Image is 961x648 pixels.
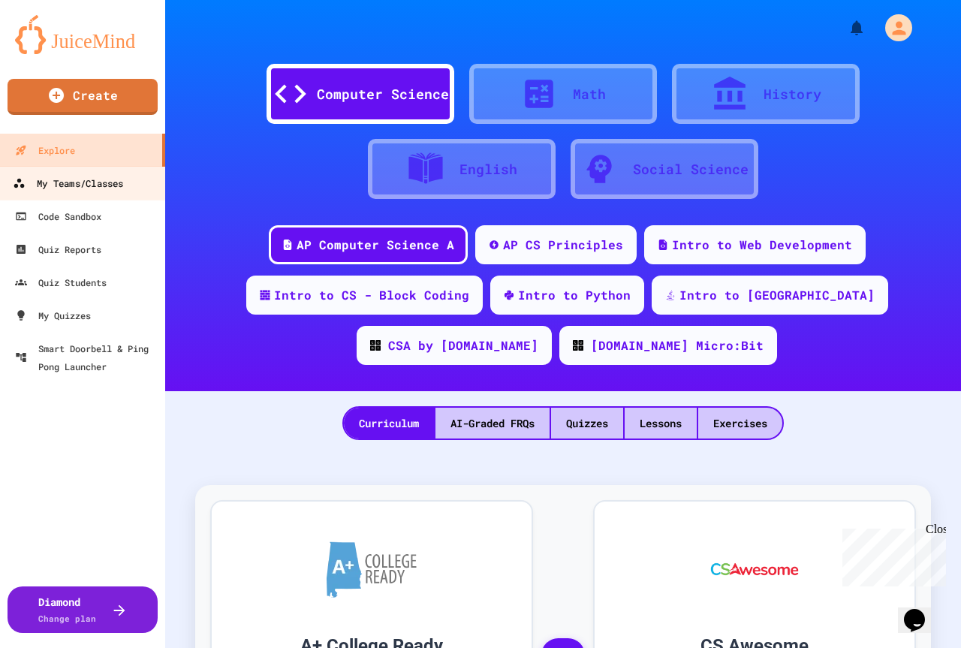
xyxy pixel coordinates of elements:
div: AP CS Principles [503,236,623,254]
img: logo-orange.svg [15,15,150,54]
div: Intro to CS - Block Coding [274,286,469,304]
div: Chat with us now!Close [6,6,104,95]
div: Lessons [625,408,697,439]
div: Intro to Web Development [672,236,852,254]
div: CSA by [DOMAIN_NAME] [388,336,538,354]
div: Quizzes [551,408,623,439]
div: Diamond [38,594,96,625]
span: Change plan [38,613,96,624]
div: Explore [15,141,75,159]
img: A+ College Ready [327,541,417,598]
div: Curriculum [344,408,434,439]
img: CODE_logo_RGB.png [573,340,583,351]
div: Intro to [GEOGRAPHIC_DATA] [679,286,875,304]
img: CS Awesome [696,524,814,614]
img: CODE_logo_RGB.png [370,340,381,351]
div: English [459,159,517,179]
iframe: chat widget [836,523,946,586]
div: Code Sandbox [15,207,101,225]
div: AP Computer Science A [297,236,454,254]
div: My Teams/Classes [13,174,123,193]
iframe: chat widget [898,588,946,633]
div: Social Science [633,159,749,179]
div: AI-Graded FRQs [435,408,550,439]
div: Math [573,84,606,104]
button: DiamondChange plan [8,586,158,633]
div: Quiz Students [15,273,107,291]
div: Smart Doorbell & Ping Pong Launcher [15,339,159,375]
div: My Quizzes [15,306,91,324]
div: Intro to Python [518,286,631,304]
div: My Account [869,11,916,45]
div: Quiz Reports [15,240,101,258]
div: [DOMAIN_NAME] Micro:Bit [591,336,764,354]
div: History [764,84,821,104]
a: Create [8,79,158,115]
div: Computer Science [317,84,449,104]
div: My Notifications [820,15,869,41]
div: Exercises [698,408,782,439]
